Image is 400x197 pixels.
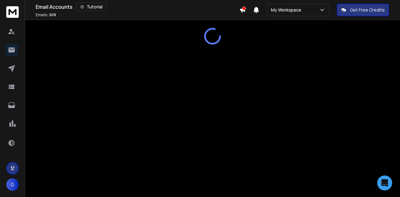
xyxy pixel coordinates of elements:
[350,7,385,13] p: Get Free Credits
[36,12,56,17] p: Emails :
[76,2,107,11] button: Tutorial
[377,175,392,190] div: Open Intercom Messenger
[271,7,304,13] p: My Workspace
[49,12,56,17] span: 0 / 0
[36,2,239,11] div: Email Accounts
[337,4,389,16] button: Get Free Credits
[6,178,19,191] button: G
